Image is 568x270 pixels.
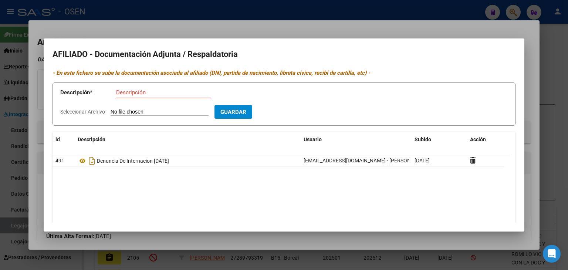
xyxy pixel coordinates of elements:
[304,136,322,142] span: Usuario
[55,136,60,142] span: id
[415,136,431,142] span: Subido
[415,158,430,163] span: [DATE]
[543,245,561,263] div: Open Intercom Messenger
[75,132,301,148] datatable-header-cell: Descripción
[304,158,429,163] span: [EMAIL_ADDRESS][DOMAIN_NAME] - [PERSON_NAME]
[214,105,252,119] button: Guardar
[60,109,105,115] span: Seleccionar Archivo
[53,47,515,61] h2: AFILIADO - Documentación Adjunta / Respaldatoria
[412,132,467,148] datatable-header-cell: Subido
[87,155,97,167] i: Descargar documento
[78,136,105,142] span: Descripción
[470,136,486,142] span: Acción
[53,70,370,76] i: - En este fichero se sube la documentación asociada al afiliado (DNI, partida de nacimiento, libr...
[60,88,116,97] p: Descripción
[97,158,169,164] span: Denuncia De Internacion [DATE]
[53,132,75,148] datatable-header-cell: id
[301,132,412,148] datatable-header-cell: Usuario
[55,158,64,163] span: 491
[467,132,504,148] datatable-header-cell: Acción
[220,109,246,115] span: Guardar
